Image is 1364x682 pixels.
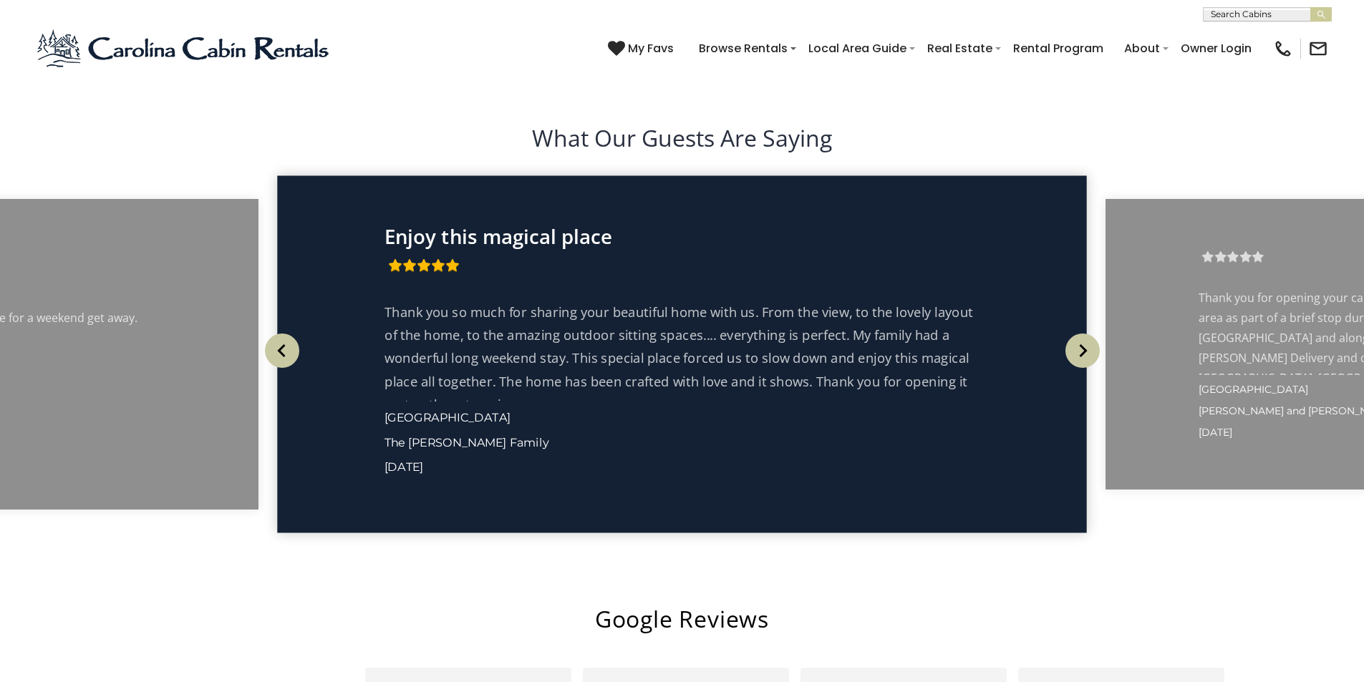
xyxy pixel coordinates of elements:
a: Real Estate [920,36,1000,61]
button: Previous [258,318,305,383]
p: Enjoy this magical place [384,225,980,248]
p: Thank you so much for sharing your beautiful home with us. From the view, to the lovely layout of... [384,301,980,416]
img: mail-regular-black.png [1308,39,1328,59]
a: Owner Login [1174,36,1259,61]
img: arrow [1065,333,1100,368]
img: Blue-2.png [36,27,333,70]
h2: Google Reviews [120,603,1244,635]
h2: What Our Guests Are Saying [36,122,1328,155]
img: phone-regular-black.png [1273,39,1293,59]
span: [DATE] [384,459,423,474]
a: [GEOGRAPHIC_DATA] [384,410,511,425]
span: [DATE] [1199,426,1232,439]
a: My Favs [608,39,677,58]
span: The [PERSON_NAME] Family [384,434,549,449]
a: Browse Rentals [692,36,795,61]
img: arrow [265,333,299,368]
a: Rental Program [1006,36,1111,61]
a: Local Area Guide [801,36,914,61]
a: About [1117,36,1167,61]
span: My Favs [628,39,674,57]
button: Next [1059,318,1106,383]
span: [GEOGRAPHIC_DATA] [1199,383,1308,396]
